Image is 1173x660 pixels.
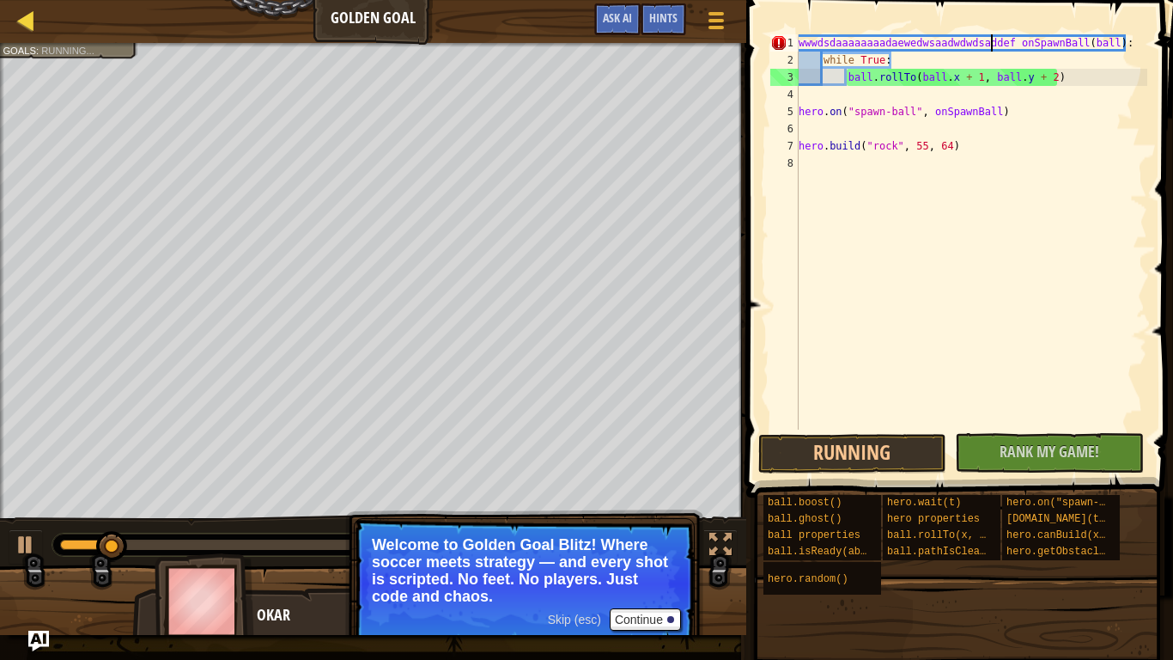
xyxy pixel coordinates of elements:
[768,513,842,525] span: ball.ghost()
[887,513,980,525] span: hero properties
[372,536,677,605] p: Welcome to Golden Goal Blitz! Where soccer meets strategy — and every shot is scripted. No feet. ...
[155,553,254,649] img: thang_avatar_frame.png
[768,497,842,509] span: ball.boost()
[768,573,848,585] span: hero.random()
[770,103,799,120] div: 5
[770,86,799,103] div: 4
[1000,441,1099,462] span: Rank My Game!
[703,529,738,565] button: Toggle fullscreen
[548,613,601,626] span: Skip (esc)
[758,434,946,474] button: Running
[9,529,43,565] button: Ctrl + P: Play
[770,120,799,137] div: 6
[1006,497,1155,509] span: hero.on("spawn-ball", f)
[36,45,41,56] span: :
[887,546,1023,558] span: ball.pathIsClear(x, y)
[955,433,1143,473] button: Rank My Game!
[649,9,678,26] span: Hints
[770,137,799,155] div: 7
[603,9,632,26] span: Ask AI
[257,604,596,626] div: Okar
[770,34,799,52] div: 1
[1006,546,1155,558] span: hero.getObstacleAt(x, y)
[594,3,641,35] button: Ask AI
[1006,529,1124,541] span: hero.canBuild(x, y)
[610,608,681,631] button: Continue
[887,497,961,509] span: hero.wait(t)
[770,52,799,69] div: 2
[770,69,799,86] div: 3
[768,546,897,558] span: ball.isReady(ability)
[28,631,49,651] button: Ask AI
[770,155,799,172] div: 8
[887,529,992,541] span: ball.rollTo(x, y)
[768,529,860,541] span: ball properties
[1006,513,1161,525] span: [DOMAIN_NAME](type, x, y)
[41,45,94,56] span: Running...
[695,3,738,44] button: Show game menu
[3,45,36,56] span: Goals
